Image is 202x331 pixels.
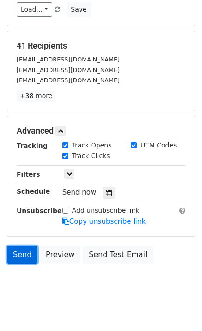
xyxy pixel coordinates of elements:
[62,217,146,226] a: Copy unsubscribe link
[67,2,91,17] button: Save
[17,188,50,195] strong: Schedule
[72,151,110,161] label: Track Clicks
[17,67,120,74] small: [EMAIL_ADDRESS][DOMAIN_NAME]
[72,206,140,215] label: Add unsubscribe link
[141,141,177,150] label: UTM Codes
[156,287,202,331] iframe: Chat Widget
[17,126,185,136] h5: Advanced
[17,77,120,84] small: [EMAIL_ADDRESS][DOMAIN_NAME]
[17,171,40,178] strong: Filters
[17,2,52,17] a: Load...
[72,141,112,150] label: Track Opens
[62,188,97,196] span: Send now
[7,246,37,264] a: Send
[17,41,185,51] h5: 41 Recipients
[40,246,80,264] a: Preview
[83,246,153,264] a: Send Test Email
[17,207,62,215] strong: Unsubscribe
[17,142,48,149] strong: Tracking
[17,90,55,102] a: +38 more
[17,56,120,63] small: [EMAIL_ADDRESS][DOMAIN_NAME]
